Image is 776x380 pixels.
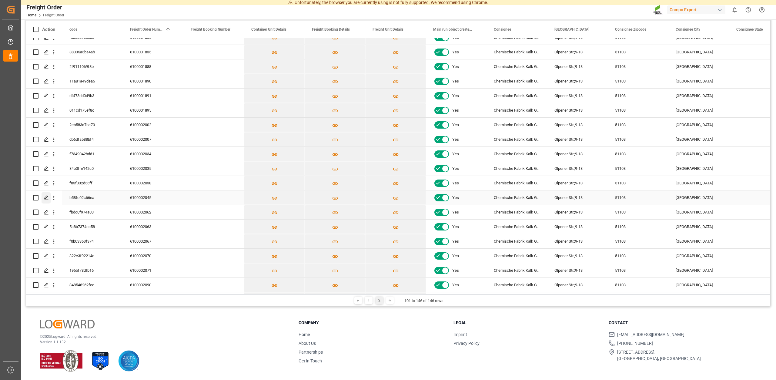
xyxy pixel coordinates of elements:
[62,147,123,161] div: f7349042bdd1
[452,89,459,103] span: Yes
[547,234,608,248] div: Olpener Str.;9-13
[123,278,183,292] div: 6100002090
[123,103,183,117] div: 6100001895
[494,27,511,32] span: Consignee
[615,27,646,32] span: Consignee Zipcode
[617,340,653,347] span: [PHONE_NUMBER]
[26,74,62,89] div: Press SPACE to select this row.
[452,264,459,277] span: Yes
[26,118,62,132] div: Press SPACE to select this row.
[487,234,547,248] div: Chemische Fabrik Kalk GmbH, (CFK)
[123,147,183,161] div: 6100002034
[376,297,383,304] div: 2
[123,89,183,103] div: 6100001891
[668,176,729,190] div: [GEOGRAPHIC_DATA]
[452,45,459,59] span: Yes
[547,45,608,59] div: Olpener Str.;9-13
[487,278,547,292] div: Chemische Fabrik Kalk GmbH, (CFK)
[40,339,283,345] p: Version 1.1.132
[452,74,459,88] span: Yes
[299,341,316,346] a: About Us
[453,320,601,326] h3: Legal
[62,89,123,103] div: df473dd0d9b3
[668,263,729,277] div: [GEOGRAPHIC_DATA]
[62,161,123,176] div: 34b0ffe142c0
[608,220,668,234] div: 51103
[667,5,725,14] div: Compo Expert
[26,249,62,263] div: Press SPACE to select this row.
[608,190,668,205] div: 51103
[26,161,62,176] div: Press SPACE to select this row.
[452,278,459,292] span: Yes
[118,350,139,372] img: AICPA SOC
[676,27,700,32] span: Consignee City
[26,3,64,12] div: Freight Order
[668,59,729,74] div: [GEOGRAPHIC_DATA]
[487,220,547,234] div: Chemische Fabrik Kalk GmbH, (CFK)
[26,205,62,220] div: Press SPACE to select this row.
[433,27,474,32] span: Main run object created Status
[452,176,459,190] span: Yes
[62,249,123,263] div: 322e3f92214e
[487,89,547,103] div: Chemische Fabrik Kalk GmbH, (CFK)
[608,205,668,219] div: 51103
[547,74,608,88] div: Olpener Str.;9-13
[26,190,62,205] div: Press SPACE to select this row.
[452,103,459,117] span: Yes
[608,103,668,117] div: 51103
[668,278,729,292] div: [GEOGRAPHIC_DATA]
[365,297,373,304] div: 1
[487,263,547,277] div: Chemische Fabrik Kalk GmbH, (CFK)
[547,132,608,146] div: Olpener Str.;9-13
[547,147,608,161] div: Olpener Str.;9-13
[668,205,729,219] div: [GEOGRAPHIC_DATA]
[62,190,123,205] div: b58fc02c66ea
[251,27,286,32] span: Container Unit Details
[452,249,459,263] span: Yes
[452,191,459,205] span: Yes
[487,249,547,263] div: Chemische Fabrik Kalk GmbH, (CFK)
[608,59,668,74] div: 51103
[668,220,729,234] div: [GEOGRAPHIC_DATA]
[40,350,82,372] img: ISO 9001 & ISO 14001 Certification
[487,103,547,117] div: Chemische Fabrik Kalk GmbH, (CFK)
[453,332,467,337] a: Imprint
[547,59,608,74] div: Olpener Str.;9-13
[487,59,547,74] div: Chemische Fabrik Kalk GmbH, (CFK)
[547,118,608,132] div: Olpener Str.;9-13
[617,331,684,338] span: [EMAIL_ADDRESS][DOMAIN_NAME]
[62,234,123,248] div: f0b03363f374
[123,45,183,59] div: 6100001835
[487,190,547,205] div: Chemische Fabrik Kalk GmbH, (CFK)
[547,278,608,292] div: Olpener Str.;9-13
[608,45,668,59] div: 51103
[26,13,36,17] a: Home
[653,5,663,15] img: Screenshot%202023-09-29%20at%2010.02.21.png_1712312052.png
[62,59,123,74] div: 2f9111069f8b
[452,205,459,219] span: Yes
[123,118,183,132] div: 6100002002
[62,205,123,219] div: fbdd0f974a03
[547,249,608,263] div: Olpener Str.;9-13
[62,45,123,59] div: 88035a5ba4ab
[547,263,608,277] div: Olpener Str.;9-13
[668,190,729,205] div: [GEOGRAPHIC_DATA]
[608,118,668,132] div: 51103
[26,234,62,249] div: Press SPACE to select this row.
[487,45,547,59] div: Chemische Fabrik Kalk GmbH, (CFK)
[608,132,668,146] div: 51103
[123,161,183,176] div: 6100002035
[668,74,729,88] div: [GEOGRAPHIC_DATA]
[608,147,668,161] div: 51103
[668,161,729,176] div: [GEOGRAPHIC_DATA]
[452,118,459,132] span: Yes
[26,147,62,161] div: Press SPACE to select this row.
[608,176,668,190] div: 51103
[547,103,608,117] div: Olpener Str.;9-13
[26,132,62,147] div: Press SPACE to select this row.
[26,220,62,234] div: Press SPACE to select this row.
[62,263,123,277] div: 195bf78dfb16
[487,132,547,146] div: Chemische Fabrik Kalk GmbH, (CFK)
